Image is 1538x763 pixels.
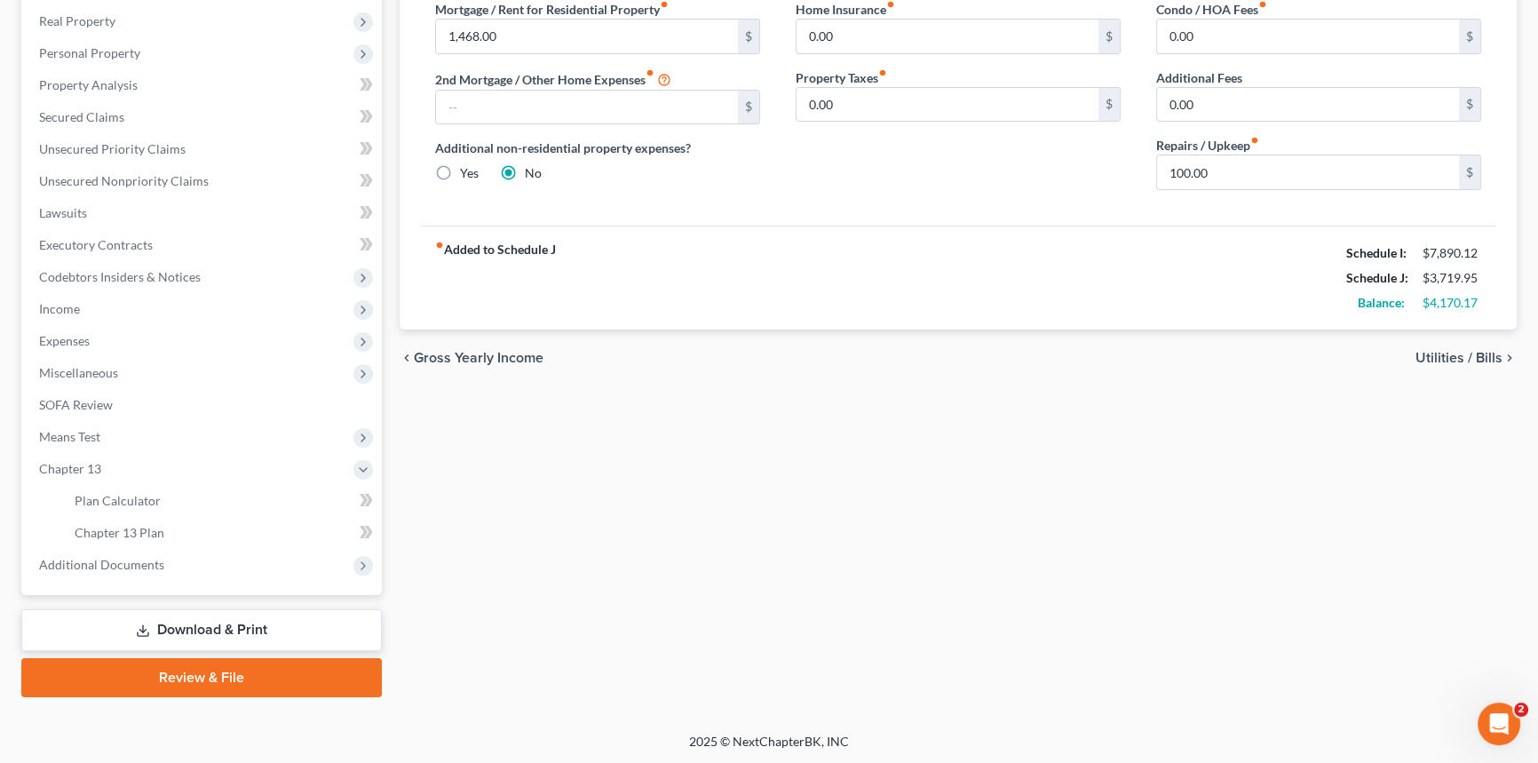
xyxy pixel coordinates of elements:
[1156,136,1259,155] label: Repairs / Upkeep
[738,91,759,124] div: $
[1415,351,1517,365] button: Utilities / Bills chevron_right
[39,557,164,572] span: Additional Documents
[435,139,760,157] label: Additional non-residential property expenses?
[39,397,113,412] span: SOFA Review
[1459,20,1480,53] div: $
[797,88,1098,122] input: --
[738,20,759,53] div: $
[435,241,556,315] strong: Added to Schedule J
[1098,20,1120,53] div: $
[1415,351,1502,365] span: Utilities / Bills
[1157,88,1459,122] input: --
[1098,88,1120,122] div: $
[25,101,382,133] a: Secured Claims
[414,351,543,365] span: Gross Yearly Income
[39,205,87,220] span: Lawsuits
[1358,295,1405,310] strong: Balance:
[460,164,479,182] label: Yes
[1423,294,1481,312] div: $4,170.17
[25,197,382,229] a: Lawsuits
[435,241,444,250] i: fiber_manual_record
[796,68,887,87] label: Property Taxes
[60,485,382,517] a: Plan Calculator
[25,165,382,197] a: Unsecured Nonpriority Claims
[39,173,209,188] span: Unsecured Nonpriority Claims
[646,68,654,77] i: fiber_manual_record
[435,68,671,90] label: 2nd Mortgage / Other Home Expenses
[797,20,1098,53] input: --
[39,13,115,28] span: Real Property
[25,229,382,261] a: Executory Contracts
[1156,68,1242,87] label: Additional Fees
[39,333,90,348] span: Expenses
[1423,269,1481,287] div: $3,719.95
[400,351,543,365] button: chevron_left Gross Yearly Income
[39,237,153,252] span: Executory Contracts
[878,68,887,77] i: fiber_manual_record
[436,20,738,53] input: --
[39,269,201,284] span: Codebtors Insiders & Notices
[1459,88,1480,122] div: $
[21,658,382,697] a: Review & File
[1157,155,1459,189] input: --
[39,141,186,156] span: Unsecured Priority Claims
[400,351,414,365] i: chevron_left
[525,164,542,182] label: No
[25,389,382,421] a: SOFA Review
[21,609,382,651] a: Download & Print
[39,429,100,444] span: Means Test
[1423,244,1481,262] div: $7,890.12
[39,365,118,380] span: Miscellaneous
[39,45,140,60] span: Personal Property
[75,525,164,540] span: Chapter 13 Plan
[39,77,138,92] span: Property Analysis
[25,69,382,101] a: Property Analysis
[39,109,124,124] span: Secured Claims
[1502,351,1517,365] i: chevron_right
[1346,245,1407,260] strong: Schedule I:
[1478,703,1520,745] iframe: Intercom live chat
[1346,270,1408,285] strong: Schedule J:
[436,91,738,124] input: --
[1459,155,1480,189] div: $
[1157,20,1459,53] input: --
[39,461,101,476] span: Chapter 13
[1250,136,1259,145] i: fiber_manual_record
[60,517,382,549] a: Chapter 13 Plan
[1514,703,1528,717] span: 2
[75,493,161,508] span: Plan Calculator
[39,301,80,316] span: Income
[25,133,382,165] a: Unsecured Priority Claims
